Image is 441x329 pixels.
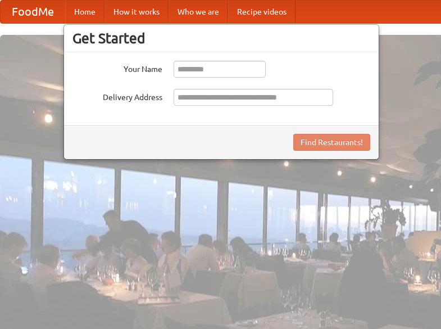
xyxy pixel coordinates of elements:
[104,1,169,23] a: How it works
[1,1,65,23] a: FoodMe
[72,89,162,103] label: Delivery Address
[72,30,370,47] h3: Get Started
[228,1,295,23] a: Recipe videos
[65,1,104,23] a: Home
[293,134,370,151] button: Find Restaurants!
[72,61,162,75] label: Your Name
[169,1,228,23] a: Who we are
